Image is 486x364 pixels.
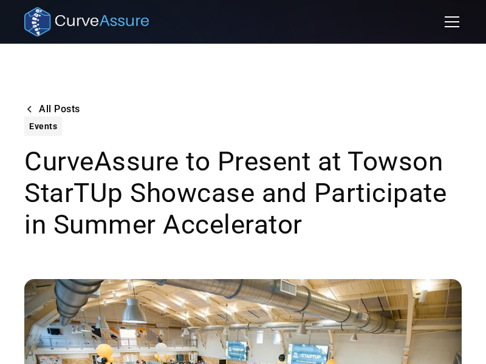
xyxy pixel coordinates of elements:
[29,119,57,133] div: Events
[24,146,462,240] h1: CurveAssure to Present at Towson StarTUp Showcase and Participate in Summer Accelerator
[24,116,62,136] a: Events
[39,104,80,114] div: All Posts
[437,7,462,36] div: menu
[24,7,149,36] a: home
[24,102,80,116] a: All Posts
